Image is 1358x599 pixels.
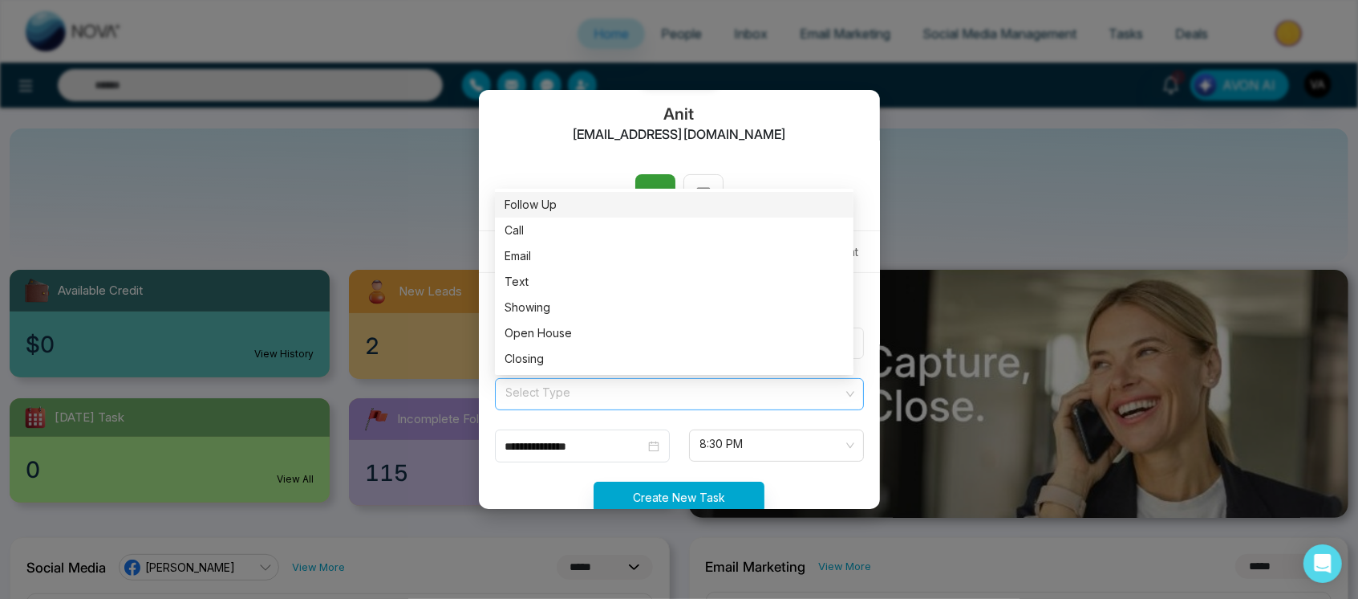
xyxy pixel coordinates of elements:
div: Call [505,222,844,239]
div: Open House [505,324,844,342]
button: Save Note [479,231,613,272]
div: Showing [495,295,853,320]
div: Email [505,247,844,265]
div: Open Intercom Messenger [1303,544,1342,583]
button: Create New Task [594,482,764,513]
div: Follow Up [495,192,853,218]
span: 8:30 PM [700,432,853,459]
div: Open House [495,320,853,346]
div: Call [495,218,853,243]
div: Closing [495,346,853,372]
h2: [EMAIL_ADDRESS][DOMAIN_NAME] [572,127,786,142]
div: Text [505,273,844,291]
div: Lead Name : Anit [485,289,874,308]
div: Closing [505,350,844,368]
h2: Anit [664,104,695,124]
div: Follow Up [505,196,844,214]
div: Text [495,269,853,295]
div: Showing [505,299,844,316]
div: Email [495,243,853,269]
